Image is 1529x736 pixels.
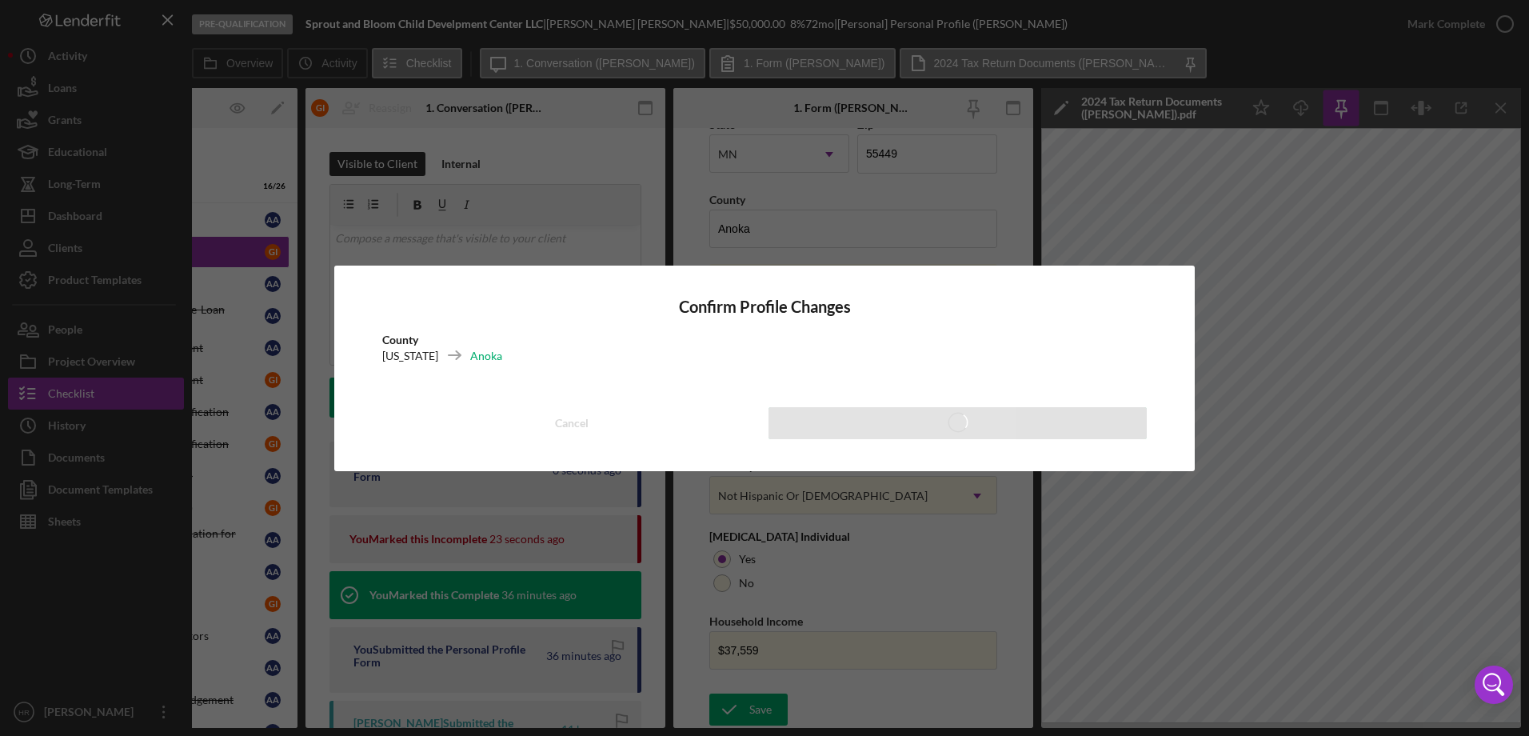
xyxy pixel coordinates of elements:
[382,348,438,364] div: [US_STATE]
[555,407,589,439] div: Cancel
[470,348,502,364] div: Anoka
[382,298,1147,316] h4: Confirm Profile Changes
[382,407,761,439] button: Cancel
[768,407,1147,439] button: Save
[1475,666,1513,704] div: Open Intercom Messenger
[382,333,418,346] b: County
